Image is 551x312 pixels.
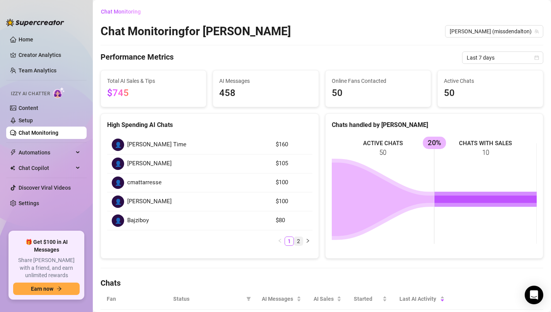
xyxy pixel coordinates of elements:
span: AI Messages [219,77,312,85]
span: Online Fans Contacted [332,77,425,85]
article: $80 [276,216,307,225]
th: AI Messages [256,288,307,310]
span: Izzy AI Chatter [11,90,50,98]
span: Denise (missdendalton) [450,26,539,37]
span: right [305,238,310,243]
span: Automations [19,146,73,159]
a: Creator Analytics [19,49,80,61]
span: calendar [534,55,539,60]
li: Next Page [303,237,312,246]
span: Status [173,295,243,303]
a: Setup [19,117,33,123]
span: Bajziboy [127,216,149,225]
span: 458 [219,86,312,101]
a: Chat Monitoring [19,130,58,136]
div: Chats handled by [PERSON_NAME] [332,120,537,130]
img: AI Chatter [53,87,65,98]
span: thunderbolt [10,149,16,156]
span: AI Sales [314,295,335,303]
div: 👤 [112,195,124,208]
span: filter [246,297,251,301]
img: Chat Copilot [10,165,15,171]
a: Content [19,105,38,111]
span: Chat Copilot [19,162,73,174]
article: $160 [276,140,307,149]
span: Last AI Activity [399,295,438,303]
span: Total AI Sales & Tips [107,77,200,85]
article: $100 [276,178,307,187]
h2: Chat Monitoring for [PERSON_NAME] [101,24,291,39]
a: Home [19,36,33,43]
div: 👤 [112,139,124,151]
div: 👤 [112,158,124,170]
button: Earn nowarrow-right [13,283,80,295]
span: team [534,29,539,34]
th: Started [348,288,393,310]
div: 👤 [112,177,124,189]
div: High Spending AI Chats [107,120,312,130]
span: $745 [107,87,129,98]
li: 2 [294,237,303,246]
a: 2 [294,237,303,245]
a: Settings [19,200,39,206]
span: Chat Monitoring [101,9,141,15]
span: 🎁 Get $100 in AI Messages [13,238,80,254]
h4: Performance Metrics [101,51,174,64]
span: [PERSON_NAME] [127,197,172,206]
img: logo-BBDzfeDw.svg [6,19,64,26]
a: Team Analytics [19,67,56,74]
div: 👤 [112,214,124,227]
span: [PERSON_NAME] [127,159,172,168]
button: right [303,237,312,246]
span: Earn now [31,286,53,292]
span: filter [245,293,252,305]
li: Previous Page [275,237,285,246]
h4: Chats [101,278,543,288]
span: Share [PERSON_NAME] with a friend, and earn unlimited rewards [13,257,80,279]
li: 1 [285,237,294,246]
span: left [278,238,282,243]
button: Chat Monitoring [101,5,147,18]
span: 50 [332,86,425,101]
span: Active Chats [444,77,537,85]
th: AI Sales [307,288,348,310]
span: AI Messages [262,295,295,303]
span: cmattarresse [127,178,162,187]
span: [PERSON_NAME] Time [127,140,186,149]
article: $100 [276,197,307,206]
article: $105 [276,159,307,168]
div: Open Intercom Messenger [525,286,543,304]
span: Started [354,295,381,303]
a: Discover Viral Videos [19,185,71,191]
span: Last 7 days [467,52,539,63]
th: Fan [101,288,167,310]
a: 1 [285,237,293,245]
span: 50 [444,86,537,101]
th: Last AI Activity [393,288,451,310]
span: arrow-right [56,286,62,291]
button: left [275,237,285,246]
